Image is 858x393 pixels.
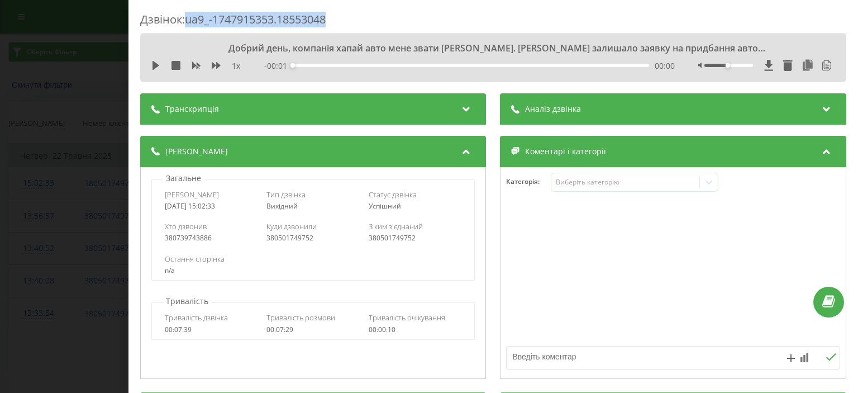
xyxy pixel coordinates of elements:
span: Тривалість дзвінка [165,312,228,323]
span: Тривалість очікування [369,312,445,323]
span: [PERSON_NAME] [165,146,228,157]
span: Тривалість розмови [267,312,336,323]
div: 00:07:39 [165,326,258,334]
div: n/a [165,267,461,274]
span: Успішний [369,201,401,211]
span: 00:00 [655,60,675,72]
div: Accessibility label [291,63,295,68]
span: - 00:01 [265,60,293,72]
div: Виберіть категорію [556,178,695,187]
p: Тривалість [163,296,211,307]
div: 380501749752 [267,234,360,242]
div: 00:00:10 [369,326,462,334]
span: Статус дзвінка [369,190,417,200]
span: Коментарі і категорії [526,146,607,157]
span: Аналіз дзвінка [526,103,581,115]
div: [DATE] 15:02:33 [165,202,258,210]
p: Загальне [163,173,204,184]
div: 380501749752 [369,234,462,242]
h4: Категорія : [507,178,551,186]
span: [PERSON_NAME] [165,190,219,200]
div: 00:07:29 [267,326,360,334]
span: Остання сторінка [165,254,225,264]
span: Тип дзвінка [267,190,306,200]
div: Добрий день, компанія хапай авто мене звати [PERSON_NAME]. [PERSON_NAME] залишало заявку на придб... [218,42,769,54]
span: Хто дзвонив [165,221,207,231]
div: Дзвінок : ua9_-1747915353.18553048 [140,12,846,34]
span: Транскрипція [165,103,219,115]
div: 380739743886 [165,234,258,242]
span: 1 x [232,60,240,72]
div: Accessibility label [726,63,730,68]
span: Вихідний [267,201,298,211]
span: Куди дзвонили [267,221,317,231]
span: З ким з'єднаний [369,221,423,231]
